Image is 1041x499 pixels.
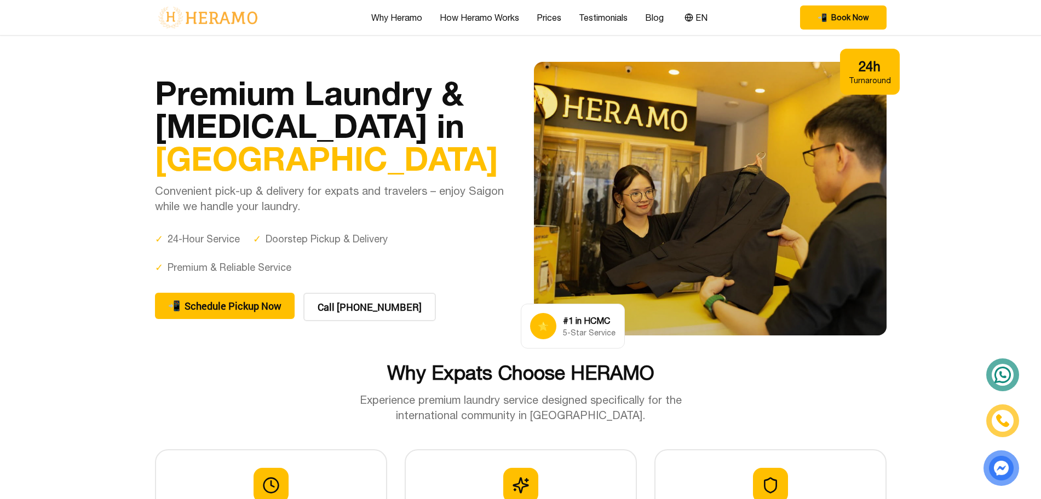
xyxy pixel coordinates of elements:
[337,392,705,423] p: Experience premium laundry service designed specifically for the international community in [GEOG...
[155,362,887,384] h2: Why Expats Choose HERAMO
[155,293,295,319] button: phone Schedule Pickup Now
[155,260,291,275] div: Premium & Reliable Service
[253,231,261,247] span: ✓
[303,293,436,321] button: Call [PHONE_NUMBER]
[155,231,240,247] div: 24-Hour Service
[155,76,508,175] h1: Premium Laundry & [MEDICAL_DATA] in
[849,57,891,75] div: 24h
[155,183,508,214] p: Convenient pick-up & delivery for expats and travelers – enjoy Saigon while we handle your laundry.
[155,260,163,275] span: ✓
[988,406,1017,436] a: phone-icon
[818,12,827,23] span: phone
[440,11,519,24] a: How Heramo Works
[563,314,616,327] div: #1 in HCMC
[800,5,887,30] button: phone Book Now
[537,11,561,24] a: Prices
[538,320,549,333] span: star
[253,231,388,247] div: Doorstep Pickup & Delivery
[371,11,422,24] a: Why Heramo
[155,138,498,178] span: [GEOGRAPHIC_DATA]
[579,11,628,24] a: Testimonials
[155,231,163,247] span: ✓
[168,298,180,314] span: phone
[831,12,869,23] span: Book Now
[996,414,1010,428] img: phone-icon
[681,10,711,25] button: EN
[563,327,616,338] div: 5-Star Service
[645,11,664,24] a: Blog
[155,6,261,29] img: logo-with-text.png
[849,75,891,86] div: Turnaround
